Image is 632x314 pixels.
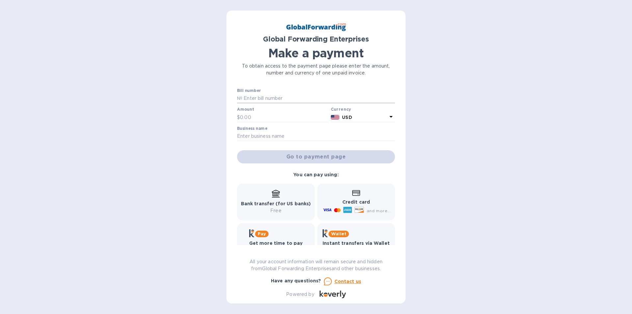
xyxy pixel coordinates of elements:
[237,95,242,102] p: №
[241,207,311,214] p: Free
[249,241,303,246] b: Get more time to pay
[367,208,391,213] span: and more...
[258,231,266,236] b: Pay
[242,94,395,103] input: Enter bill number
[237,127,267,130] label: Business name
[271,278,321,283] b: Have any questions?
[237,108,254,112] label: Amount
[237,46,395,60] h1: Make a payment
[237,63,395,76] p: To obtain access to the payment page please enter the amount, number and currency of one unpaid i...
[293,172,338,177] b: You can pay using:
[237,114,240,121] p: $
[241,201,311,206] b: Bank transfer (for US banks)
[342,115,352,120] b: USD
[334,279,361,284] u: Contact us
[331,115,340,120] img: USD
[237,131,395,141] input: Enter business name
[323,241,390,246] b: Instant transfers via Wallet
[331,231,346,236] b: Wallet
[237,89,261,93] label: Bill number
[342,199,370,205] b: Credit card
[331,107,351,112] b: Currency
[286,291,314,298] p: Powered by
[237,258,395,272] p: All your account information will remain secure and hidden from Global Forwarding Enterprises and...
[263,35,369,43] b: Global Forwarding Enterprises
[240,112,328,122] input: 0.00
